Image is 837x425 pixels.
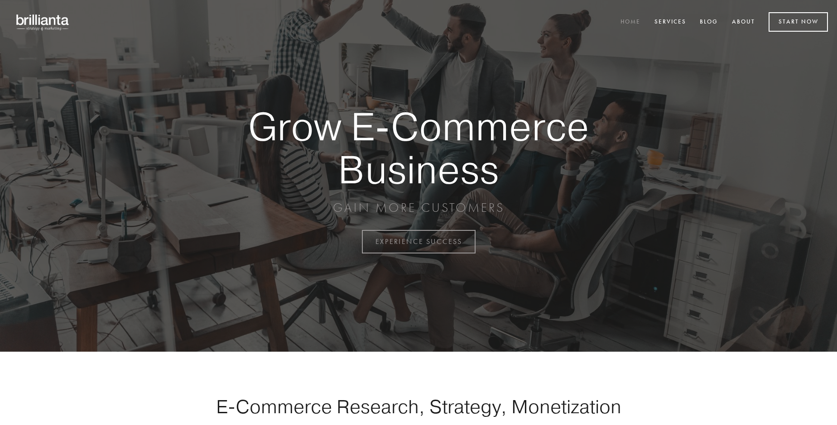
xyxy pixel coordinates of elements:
a: Home [615,15,646,30]
a: EXPERIENCE SUCCESS [362,230,476,253]
a: Blog [694,15,724,30]
a: About [726,15,761,30]
img: brillianta - research, strategy, marketing [9,9,77,35]
a: Services [649,15,692,30]
a: Start Now [769,12,828,32]
strong: Grow E-Commerce Business [216,105,621,191]
p: GAIN MORE CUSTOMERS [216,200,621,216]
h1: E-Commerce Research, Strategy, Monetization [188,395,649,418]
